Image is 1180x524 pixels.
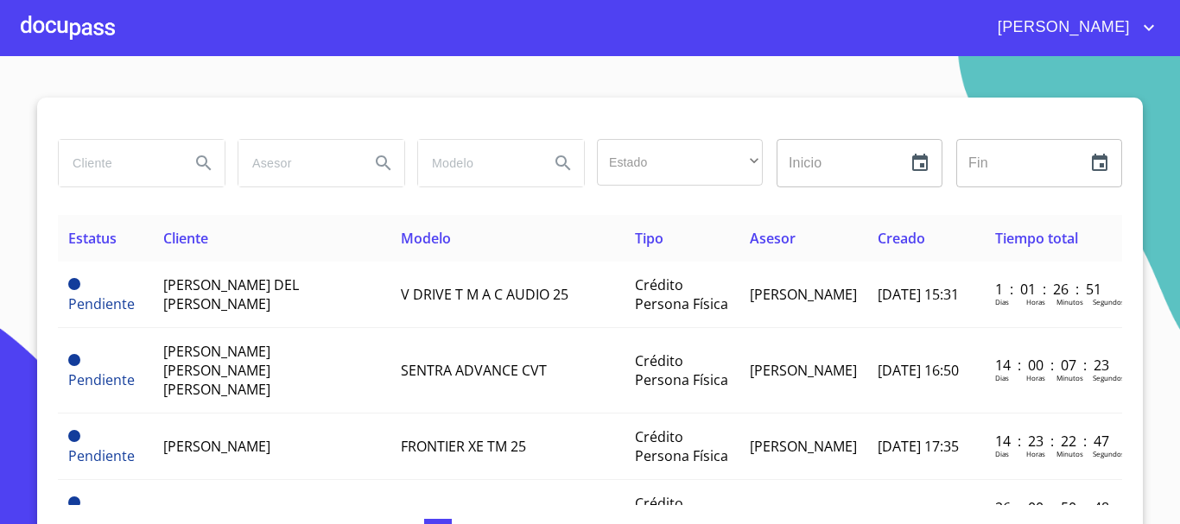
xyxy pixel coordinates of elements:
span: Pendiente [68,294,135,313]
span: Pendiente [68,354,80,366]
span: Pendiente [68,278,80,290]
span: VERSA SENSE TM 25 SIN ACC [401,503,584,522]
p: Horas [1026,449,1045,458]
input: search [59,140,176,186]
input: search [238,140,356,186]
span: Crédito Persona Física [635,351,728,389]
button: account of current user [985,14,1159,41]
div: ​ [597,139,763,186]
input: search [418,140,536,186]
p: Segundos [1093,373,1125,382]
p: 26 : 00 : 50 : 48 [995,498,1112,517]
span: Asesor [750,229,796,248]
p: 1 : 01 : 26 : 51 [995,280,1112,299]
p: Horas [1026,297,1045,306]
span: FRONTIER XE TM 25 [401,437,526,456]
p: 14 : 00 : 07 : 23 [995,356,1112,375]
span: Creado [878,229,925,248]
span: Pendiente [68,496,80,508]
span: Modelo [401,229,451,248]
span: Tiempo total [995,229,1078,248]
p: Minutos [1056,373,1083,382]
span: [DATE] 15:31 [878,285,959,304]
p: Dias [995,373,1009,382]
span: [PERSON_NAME] [985,14,1139,41]
p: Minutos [1056,449,1083,458]
p: Minutos [1056,297,1083,306]
span: [PERSON_NAME] [750,361,857,380]
button: Search [542,142,584,184]
span: [PERSON_NAME] [750,503,857,522]
span: Crédito Persona Física [635,427,728,465]
p: Dias [995,297,1009,306]
span: [PERSON_NAME] [163,503,270,522]
button: Search [183,142,225,184]
button: Search [363,142,404,184]
p: Segundos [1093,297,1125,306]
p: Dias [995,449,1009,458]
p: Horas [1026,373,1045,382]
span: V DRIVE T M A C AUDIO 25 [401,285,568,304]
span: [PERSON_NAME] [PERSON_NAME] [PERSON_NAME] [163,342,270,399]
span: [DATE] 16:50 [878,361,959,380]
span: [DATE] 17:35 [878,437,959,456]
span: [PERSON_NAME] DEL [PERSON_NAME] [163,275,299,313]
span: Pendiente [68,430,80,442]
span: [PERSON_NAME] [750,437,857,456]
span: Estatus [68,229,117,248]
p: Segundos [1093,449,1125,458]
p: 14 : 23 : 22 : 47 [995,432,1112,451]
span: [DATE] 16:07 [878,503,959,522]
span: Tipo [635,229,663,248]
span: SENTRA ADVANCE CVT [401,361,547,380]
span: [PERSON_NAME] [750,285,857,304]
span: Pendiente [68,370,135,389]
span: Crédito Persona Física [635,275,728,313]
span: Cliente [163,229,208,248]
span: Pendiente [68,446,135,465]
span: [PERSON_NAME] [163,437,270,456]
